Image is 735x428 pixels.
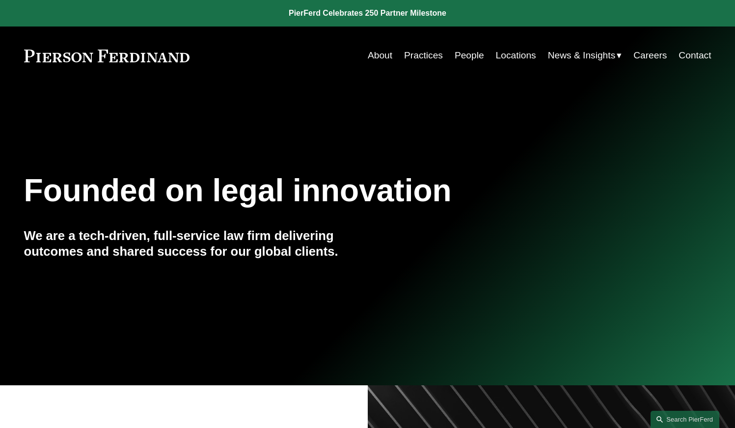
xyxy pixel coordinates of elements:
[548,47,616,64] span: News & Insights
[455,46,484,65] a: People
[404,46,443,65] a: Practices
[633,46,667,65] a: Careers
[651,411,719,428] a: Search this site
[24,228,368,260] h4: We are a tech-driven, full-service law firm delivering outcomes and shared success for our global...
[496,46,536,65] a: Locations
[679,46,711,65] a: Contact
[24,173,597,209] h1: Founded on legal innovation
[548,46,622,65] a: folder dropdown
[368,46,392,65] a: About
